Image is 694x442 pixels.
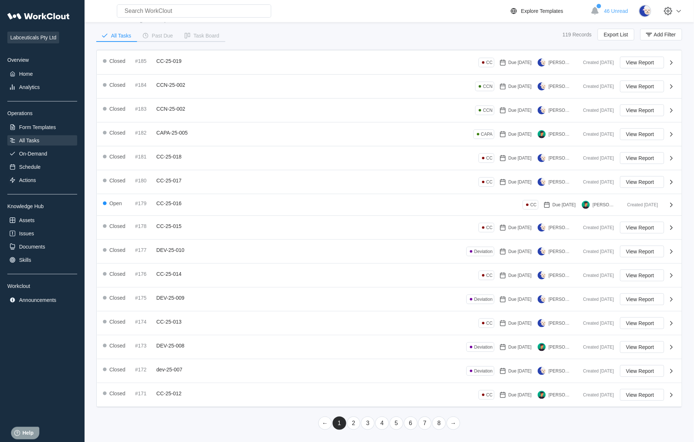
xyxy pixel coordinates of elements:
a: Open#179CC-25-016CCDue [DATE][PERSON_NAME]Created [DATE] [97,194,682,216]
div: CC [486,392,493,398]
span: View Report [626,273,654,278]
a: Closed#171CC-25-012CCDue [DATE][PERSON_NAME]Created [DATE]View Report [97,383,682,407]
a: Home [7,69,77,79]
div: Schedule [19,164,40,170]
span: Add Filter [654,32,676,37]
div: Created [DATE] [577,179,614,185]
div: Skills [19,257,31,263]
button: View Report [620,81,664,92]
div: [PERSON_NAME] [549,273,572,278]
div: Closed [110,154,126,160]
div: Closed [110,178,126,183]
div: CC [530,202,537,207]
div: [PERSON_NAME] [549,249,572,254]
input: Search WorkClout [117,4,271,18]
div: Due [DATE] [508,132,532,137]
div: Created [DATE] [577,132,614,137]
a: Closed#174CC-25-013CCDue [DATE][PERSON_NAME]Created [DATE]View Report [97,311,682,335]
div: [PERSON_NAME] [549,297,572,302]
span: CAPA-25-005 [157,130,188,136]
div: #182 [135,130,154,136]
span: View Report [626,368,654,374]
div: #177 [135,247,154,253]
div: CC [486,225,493,230]
div: Due [DATE] [508,392,532,398]
div: Closed [110,271,126,277]
span: View Report [626,60,654,65]
div: [PERSON_NAME] [549,132,572,137]
span: CC-25-016 [157,200,182,206]
span: Export List [604,32,628,37]
a: Schedule [7,162,77,172]
button: View Report [620,341,664,353]
a: Issues [7,228,77,239]
button: View Report [620,365,664,377]
div: Due [DATE] [508,368,532,374]
div: [PERSON_NAME] [549,368,572,374]
a: Closed#178CC-25-015CCDue [DATE][PERSON_NAME]Created [DATE]View Report [97,216,682,240]
button: View Report [620,389,664,401]
div: Created [DATE] [577,156,614,161]
div: Created [DATE] [577,392,614,398]
span: CC-25-014 [157,271,182,277]
div: [PERSON_NAME] [549,179,572,185]
div: Task Board [194,33,219,38]
button: View Report [620,317,664,329]
img: sheep.png [538,319,546,327]
span: DEV-25-010 [157,247,185,253]
div: 119 Records [563,32,592,38]
a: Explore Templates [509,7,587,15]
div: #184 [135,82,154,88]
div: Closed [110,58,126,64]
div: Knowledge Hub [7,203,77,209]
div: Deviation [474,249,493,254]
div: Workclout [7,283,77,289]
button: View Report [620,293,664,305]
a: Page 4 [375,417,389,430]
div: Actions [19,177,36,183]
div: #171 [135,391,154,396]
button: View Report [620,270,664,281]
span: View Report [626,84,654,89]
a: Closed#175DEV-25-009DeviationDue [DATE][PERSON_NAME]Created [DATE]View Report [97,288,682,311]
a: Closed#185CC-25-019CCDue [DATE][PERSON_NAME]Created [DATE]View Report [97,51,682,75]
span: CC-25-012 [157,391,182,396]
div: Due [DATE] [508,273,532,278]
div: Documents [19,244,45,250]
div: CC [486,179,493,185]
div: Closed [110,106,126,112]
a: Page 7 [418,417,432,430]
div: Due [DATE] [508,225,532,230]
a: Page 8 [432,417,446,430]
img: sheep.png [538,178,546,186]
a: Page 3 [361,417,375,430]
div: CC [486,273,493,278]
div: Operations [7,110,77,116]
div: Form Templates [19,124,56,130]
span: View Report [626,249,654,254]
span: CC-25-018 [157,154,182,160]
a: Closed#182CAPA-25-005CAPADue [DATE][PERSON_NAME]Created [DATE]View Report [97,122,682,146]
a: Page 1 is your current page [333,417,346,430]
a: Closed#180CC-25-017CCDue [DATE][PERSON_NAME]Created [DATE]View Report [97,170,682,194]
div: Closed [110,391,126,396]
div: CC [486,60,493,65]
a: Closed#184CCN-25-002CCNDue [DATE][PERSON_NAME]Created [DATE]View Report [97,75,682,99]
a: Page 6 [404,417,418,430]
a: Closed#183CCN-25-002CCNDue [DATE][PERSON_NAME]Created [DATE]View Report [97,99,682,122]
span: View Report [626,225,654,230]
div: #185 [135,58,154,64]
img: sheep.png [538,295,546,303]
a: Next page [447,417,460,430]
div: Home [19,71,33,77]
span: Labceuticals Pty Ltd [7,32,59,43]
a: Page 5 [390,417,403,430]
img: user.png [538,391,546,399]
div: #176 [135,271,154,277]
div: Open [110,200,122,206]
div: [PERSON_NAME] [549,225,572,230]
button: View Report [620,246,664,257]
button: View Report [620,104,664,116]
a: Closed#173DEV-25-008DeviationDue [DATE][PERSON_NAME]Created [DATE]View Report [97,335,682,359]
a: Analytics [7,82,77,92]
